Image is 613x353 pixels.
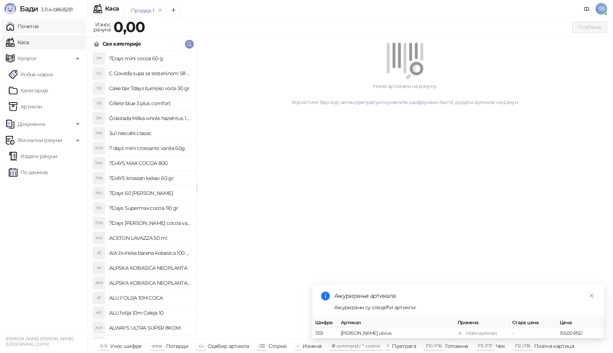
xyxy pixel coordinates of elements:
[109,187,191,199] h4: 7Days 60 [PERSON_NAME]
[93,307,105,319] div: AF1
[93,187,105,199] div: 76G
[387,343,388,349] span: f
[93,142,105,154] div: 7DM
[110,341,142,351] div: Унос шифре
[93,247,105,259] div: AŽ
[109,202,191,214] h4: 7Days Supermax cocoa 110 gr
[155,7,165,14] button: remove
[338,318,455,328] th: Артикал
[38,6,73,13] span: 3.11.4-b868281
[109,277,191,289] h4: ALPSKA KOBASICA NEOPLANTA 1kg
[93,127,105,139] div: 3NC
[392,341,416,351] div: Претрага
[166,3,181,18] button: Add tab
[109,172,191,184] h4: 7DAYS kroasan kakao 60 gr
[109,127,191,139] h4: 3u1 nescafe classic
[109,142,191,154] h4: 7 days mini crossants vanila 60g
[100,343,107,349] span: 0-9
[93,322,105,334] div: AUS
[103,40,141,48] div: Све категорије
[93,202,105,214] div: 7SC
[572,21,607,33] button: Плаћање
[105,6,119,12] div: Каса
[6,35,29,50] a: Каса
[312,318,338,328] th: Шифра
[321,292,330,300] span: info-circle
[93,232,105,244] div: AL5
[595,3,607,15] span: SB
[166,341,189,351] div: Потврди
[152,343,162,349] span: enter
[18,51,37,66] span: Каталог
[131,7,154,15] div: Продаја 1
[113,18,145,36] strong: 0,00
[206,82,604,106] div: Нема артикала на рачуну. Користите бар код читач, или како бисте додали артикле на рачун.
[4,3,16,15] img: Logo
[269,341,287,351] div: Сторно
[198,343,204,349] span: ↑/↓
[509,328,557,339] td: -
[109,307,191,319] h4: ALU folija 10m Celeja 10
[331,343,380,349] span: ⌘ command / ⌃ control
[109,112,191,124] h4: Čokolada Milka whole hazelntus 100 gr
[334,303,595,311] div: Ажурирани су следећи артикли:
[109,97,191,109] h4: Gillete blue 3 plus comfort
[109,83,191,94] h4: Cake bar 7days šumsko voće 30 gr
[109,322,191,334] h4: ALWAYS ULTRA SUPER 8KOM
[109,337,191,349] h4: ALWAYS ultra ulošci 16kom
[93,53,105,64] div: 7M
[9,83,49,98] a: Категорије
[259,343,265,349] span: ⌫
[109,262,191,274] h4: ALPSKA KOBASICA NEOPLANTA
[302,341,321,351] div: Измена
[355,99,378,105] a: претрагу
[93,337,105,349] div: AUU
[109,157,191,169] h4: 7DAYS MAX COCOA 80G
[18,117,45,131] span: Документи
[109,232,191,244] h4: ACETON LAVAZZA 50 ml
[388,99,427,105] a: унесите шифру
[557,328,604,339] td: 155,00 RSD
[466,330,497,337] div: Нови артикал
[496,341,505,351] div: Чек
[93,277,105,289] div: AKN
[589,293,594,298] span: close
[312,328,338,339] td: 1351
[478,343,492,349] span: F11 / F17
[338,328,455,339] td: [PERSON_NAME] ubrus
[109,68,191,79] h4: C Goveđa supa sa testeninom 58 grama
[426,343,442,349] span: F10 / F16
[109,292,191,304] h4: ALU FOLIJA 10M COCA
[6,19,39,34] a: Почетна
[93,292,105,304] div: AF
[208,341,249,351] div: Одабир артикла
[88,51,197,339] div: grid
[109,53,191,64] h4: 7Days mini cocoa 60 g
[581,3,593,15] a: Документација
[445,341,468,351] div: Готовина
[297,343,299,349] span: +
[515,343,531,349] span: F12 / F18
[9,165,47,180] a: По данима
[93,217,105,229] div: 7DM
[20,4,38,13] span: Бади
[93,157,105,169] div: 7MC
[109,217,191,229] h4: 7Days [PERSON_NAME] cocoa vanila 80 gr
[9,67,53,82] a: Робне марке
[109,247,191,259] h4: AIA živinska barena kobasica 100 gr
[455,318,509,328] th: Промена
[93,68,105,79] div: CG
[557,318,604,328] th: Цена
[93,262,105,274] div: AK
[93,97,105,109] div: GB
[9,99,42,114] a: ArtikliАртикли
[6,336,74,347] small: [PERSON_NAME] [PERSON_NAME] [GEOGRAPHIC_DATA]
[334,292,595,300] div: Ажурирање артикала
[509,318,557,328] th: Стара цена
[9,149,58,164] a: Издати рачуни
[93,112,105,124] div: ČM
[534,341,574,351] div: Платна картица
[18,133,62,147] span: Фискални рачуни
[92,20,112,34] div: Износ рачуна
[93,83,105,94] div: CB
